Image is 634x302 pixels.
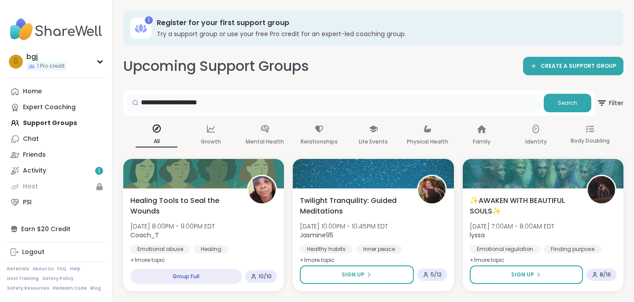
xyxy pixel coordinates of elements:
span: Filter [597,92,623,114]
div: Healthy habits [300,245,353,254]
a: Chat [7,131,105,147]
img: Jasmine95 [418,176,446,203]
p: Identity [525,136,547,147]
a: Safety Policy [42,276,74,282]
div: Chat [23,135,39,144]
a: Blog [90,285,101,291]
a: Friends [7,147,105,163]
a: Safety Resources [7,285,49,291]
div: Finding purpose [544,245,601,254]
h3: Register for your first support group [157,18,611,28]
p: Physical Health [407,136,448,147]
p: Relationships [301,136,338,147]
p: All [136,136,177,147]
img: lyssa [588,176,615,203]
span: Sign Up [511,271,534,279]
h3: Try a support group or use your free Pro credit for an expert-led coaching group. [157,29,611,38]
p: Mental Health [246,136,284,147]
b: Jasmine95 [300,231,333,239]
div: Emotional regulation [470,245,540,254]
span: 1 [98,167,100,175]
span: [DATE] 8:00PM - 9:00PM EDT [130,222,215,231]
div: Expert Coaching [23,103,76,112]
div: 1 [145,16,153,24]
div: Healing [194,245,229,254]
div: Friends [23,151,46,159]
span: Sign Up [342,271,365,279]
h2: Upcoming Support Groups [123,56,309,76]
div: PSI [23,198,32,207]
button: Sign Up [470,265,583,284]
button: Search [544,94,591,112]
span: 8 / 16 [600,271,611,278]
span: 1 Pro credit [37,63,65,70]
img: ShareWell Nav Logo [7,14,105,45]
a: Logout [7,244,105,260]
p: Body Doubling [571,136,610,146]
div: Inner peace [356,245,402,254]
span: Twilight Tranquility: Guided Meditations [300,195,407,217]
span: [DATE] 7:00AM - 8:00AM EDT [470,222,554,231]
div: Home [23,87,42,96]
a: Host [7,179,105,195]
a: PSI [7,195,105,210]
button: Sign Up [300,265,413,284]
div: Activity [23,166,46,175]
a: Help [70,266,81,272]
a: FAQ [57,266,66,272]
span: CREATE A SUPPORT GROUP [541,63,616,70]
span: ✨AWAKEN WITH BEAUTIFUL SOULS✨ [470,195,577,217]
span: 10 / 10 [258,273,272,280]
a: Redeem Code [53,285,87,291]
div: Logout [22,248,44,257]
div: bgj [26,52,66,62]
a: Home [7,84,105,99]
button: Filter [597,90,623,116]
div: Earn $20 Credit [7,221,105,237]
span: [DATE] 10:00PM - 10:45PM EDT [300,222,388,231]
span: 5 / 12 [431,271,442,278]
p: Growth [201,136,221,147]
p: Life Events [359,136,388,147]
b: Coach_T [130,231,159,239]
b: lyssa [470,231,485,239]
a: Activity1 [7,163,105,179]
a: Referrals [7,266,29,272]
span: b [14,56,18,67]
a: Expert Coaching [7,99,105,115]
img: Coach_T [248,176,276,203]
a: Host Training [7,276,39,282]
span: Search [558,99,577,107]
p: Family [473,136,490,147]
div: Emotional abuse [130,245,190,254]
div: Host [23,182,38,191]
div: Group Full [130,269,242,284]
a: About Us [33,266,54,272]
span: Healing Tools to Seal the Wounds [130,195,237,217]
a: CREATE A SUPPORT GROUP [523,57,623,75]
